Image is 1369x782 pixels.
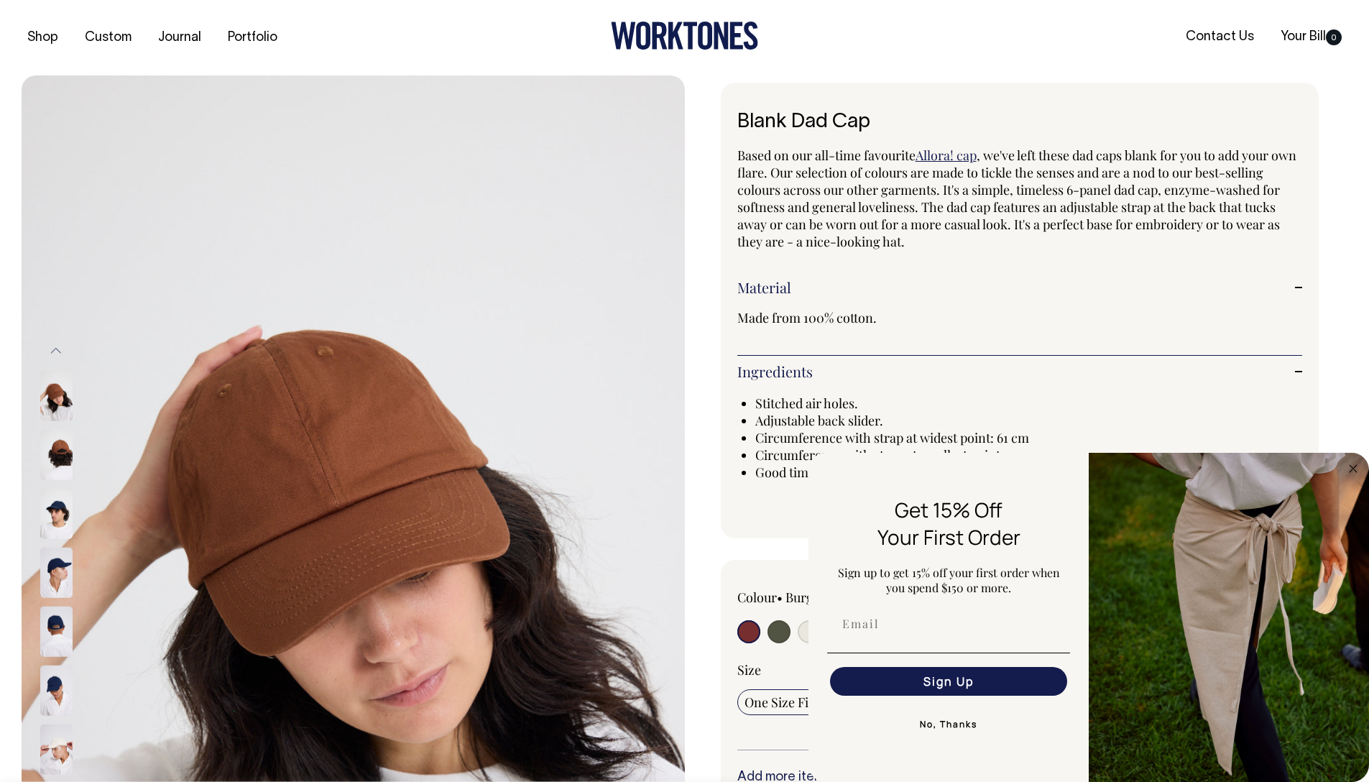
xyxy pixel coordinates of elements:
span: • [777,589,783,606]
span: Stitched air holes. [755,395,858,412]
span: Made from 100% cotton. [737,309,877,326]
span: 0 [1326,29,1342,45]
span: Circumference with strap at smallest point: 51 cm [755,446,1038,464]
a: Ingredients [737,363,1303,380]
a: Custom [79,26,137,50]
label: Burgundy [785,589,842,606]
a: Allora! cap [916,147,977,164]
div: Colour [737,589,964,606]
div: FLYOUT Form [808,453,1369,782]
a: Material [737,279,1303,296]
img: dark-navy [40,489,73,539]
input: Email [830,609,1067,638]
img: chocolate [40,430,73,480]
img: dark-navy [40,666,73,716]
span: Adjustable back slider. [755,412,883,429]
span: Sign up to get 15% off your first order when you spend $150 or more. [838,565,1060,595]
span: One Size Fits All [745,694,836,711]
span: Get 15% Off [895,496,1002,523]
a: Shop [22,26,64,50]
button: No, Thanks [827,710,1070,739]
button: Previous [45,334,67,367]
img: natural [40,724,73,775]
span: , we've left these dad caps blank for you to add your own flare. Our selection of colours are mad... [737,147,1296,250]
a: Contact Us [1180,25,1260,49]
a: Your Bill0 [1275,25,1347,49]
a: Journal [152,26,207,50]
a: Portfolio [222,26,283,50]
input: One Size Fits All [737,689,843,715]
div: Size [737,661,1303,678]
span: Circumference with strap at widest point: 61 cm [755,429,1029,446]
span: Based on our all-time favourite [737,147,916,164]
img: dark-navy [40,607,73,657]
img: dark-navy [40,548,73,598]
img: underline [827,653,1070,653]
h1: Blank Dad Cap [737,111,1303,134]
img: 5e34ad8f-4f05-4173-92a8-ea475ee49ac9.jpeg [1089,453,1369,782]
button: Close dialog [1345,460,1362,477]
button: Sign Up [830,667,1067,696]
img: chocolate [40,371,73,421]
span: Good times guaranteed. [755,464,893,481]
span: Your First Order [877,523,1020,551]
